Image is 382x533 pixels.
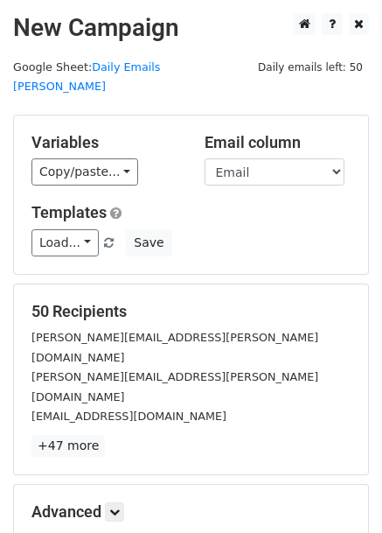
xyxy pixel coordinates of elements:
a: Copy/paste... [31,158,138,186]
a: +47 more [31,435,105,457]
iframe: Chat Widget [295,449,382,533]
a: Load... [31,229,99,256]
h5: Variables [31,133,178,152]
h5: Email column [205,133,351,152]
small: Google Sheet: [13,60,161,94]
small: [PERSON_NAME][EMAIL_ADDRESS][PERSON_NAME][DOMAIN_NAME] [31,370,318,403]
a: Daily emails left: 50 [252,60,369,74]
a: Templates [31,203,107,221]
button: Save [126,229,171,256]
h5: 50 Recipients [31,302,351,321]
span: Daily emails left: 50 [252,58,369,77]
h5: Advanced [31,502,351,522]
h2: New Campaign [13,13,369,43]
small: [EMAIL_ADDRESS][DOMAIN_NAME] [31,410,226,423]
a: Daily Emails [PERSON_NAME] [13,60,161,94]
small: [PERSON_NAME][EMAIL_ADDRESS][PERSON_NAME][DOMAIN_NAME] [31,331,318,364]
